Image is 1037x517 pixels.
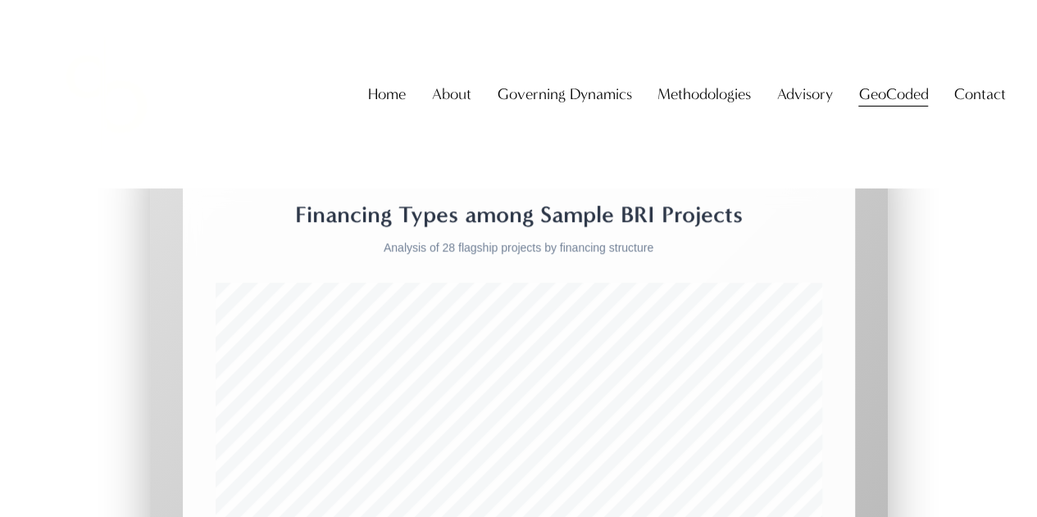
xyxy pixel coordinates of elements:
a: folder dropdown [777,79,833,110]
img: Christopher Sanchez &amp; Co. [31,19,182,170]
span: Methodologies [657,80,751,108]
span: Governing Dynamics [498,80,632,108]
h2: Financing Types among Sample BRI Projects [216,200,822,229]
span: Contact [954,80,1006,108]
a: folder dropdown [657,79,751,110]
a: folder dropdown [432,79,471,110]
a: folder dropdown [858,79,928,110]
a: folder dropdown [498,79,632,110]
span: Advisory [777,80,833,108]
a: Home [368,79,406,110]
a: folder dropdown [954,79,1006,110]
span: About [432,80,471,108]
span: GeoCoded [858,80,928,108]
p: Analysis of 28 flagship projects by financing structure [216,238,822,258]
